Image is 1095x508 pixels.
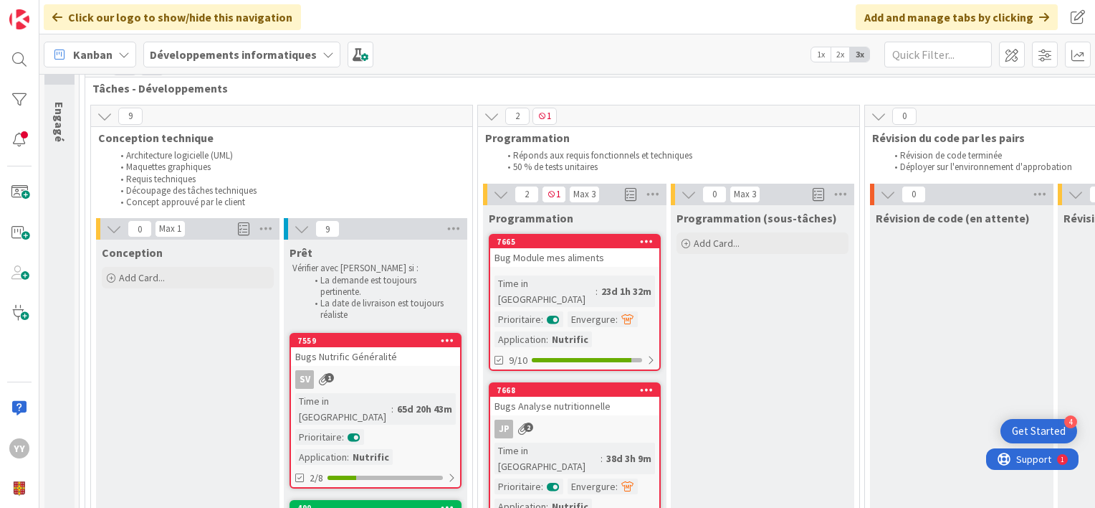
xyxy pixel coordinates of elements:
[494,420,513,438] div: JP
[119,271,165,284] span: Add Card...
[499,150,844,161] li: Réponds aux requis fonctionnels et techniques
[497,237,659,247] div: 7665
[548,331,592,347] div: Nutrific
[30,2,65,19] span: Support
[541,479,543,494] span: :
[9,9,29,29] img: Visit kanbanzone.com
[601,451,603,466] span: :
[113,150,457,161] li: Architecture logicielle (UML)
[485,131,841,145] span: Programmation
[297,336,460,346] div: 7559
[856,4,1058,30] div: Add and manage tabs by clicking
[515,186,539,203] span: 2
[325,373,334,382] span: 1
[295,429,342,445] div: Prioritaire
[98,131,454,145] span: Conception technique
[541,311,543,327] span: :
[118,108,143,125] span: 9
[113,161,457,173] li: Maquettes graphiques
[295,449,347,465] div: Application
[391,401,393,417] span: :
[295,393,391,425] div: Time in [GEOGRAPHIC_DATA]
[546,331,548,347] span: :
[616,311,618,327] span: :
[734,191,756,198] div: Max 3
[44,4,301,30] div: Click our logo to show/hide this navigation
[568,311,616,327] div: Envergure
[596,283,598,299] span: :
[150,47,317,62] b: Développements informatiques
[702,186,727,203] span: 0
[694,237,740,250] span: Add Card...
[113,185,457,197] li: Découpage des tâches techniques
[291,370,460,389] div: SV
[490,235,659,267] div: 7665Bug Module mes aliments
[505,108,530,125] span: 2
[489,211,573,225] span: Programmation
[489,234,661,371] a: 7665Bug Module mes alimentsTime in [GEOGRAPHIC_DATA]:23d 1h 32mPrioritaire:Envergure:Application:...
[307,275,459,298] li: La demande est toujours pertinente.
[290,333,462,489] a: 7559Bugs Nutrific GénéralitéSVTime in [GEOGRAPHIC_DATA]:65d 20h 43mPrioritaire:Application:Nutrif...
[290,245,312,260] span: Prêt
[9,438,29,458] div: YY
[342,429,344,445] span: :
[292,263,459,274] p: Vérifier avec [PERSON_NAME] si :
[490,384,659,397] div: 7668
[616,479,618,494] span: :
[490,420,659,438] div: JP
[9,479,29,499] img: avatar
[542,186,566,203] span: 1
[831,47,850,62] span: 2x
[902,186,926,203] span: 0
[676,211,837,225] span: Programmation (sous-tâches)
[497,385,659,395] div: 7668
[499,161,844,173] li: 50 % de tests unitaires
[494,443,601,474] div: Time in [GEOGRAPHIC_DATA]
[291,334,460,366] div: 7559Bugs Nutrific Généralité
[307,298,459,321] li: La date de livraison est toujours réaliste
[315,220,340,237] span: 9
[295,370,314,389] div: SV
[159,225,181,232] div: Max 1
[494,331,546,347] div: Application
[490,235,659,248] div: 7665
[102,245,163,260] span: Conception
[113,174,457,185] li: Requis techniques
[490,397,659,415] div: Bugs Analyse nutritionnelle
[128,220,152,237] span: 0
[494,311,541,327] div: Prioritaire
[347,449,349,465] span: :
[532,108,557,125] span: 1
[509,353,527,368] span: 9/10
[490,248,659,267] div: Bug Module mes aliments
[598,283,655,299] div: 23d 1h 32m
[524,423,533,432] span: 2
[52,102,67,142] span: Engagé
[1064,415,1077,428] div: 4
[113,197,457,208] li: Concept approuvé par le client
[884,42,992,67] input: Quick Filter...
[291,334,460,347] div: 7559
[892,108,917,125] span: 0
[349,449,393,465] div: Nutrific
[811,47,831,62] span: 1x
[75,6,78,17] div: 1
[573,191,596,198] div: Max 3
[73,46,113,63] span: Kanban
[393,401,456,417] div: 65d 20h 43m
[310,471,323,486] span: 2/8
[490,384,659,415] div: 7668Bugs Analyse nutritionnelle
[291,347,460,366] div: Bugs Nutrific Généralité
[494,479,541,494] div: Prioritaire
[876,211,1030,225] span: Révision de code (en attente)
[603,451,655,466] div: 38d 3h 9m
[568,479,616,494] div: Envergure
[850,47,869,62] span: 3x
[1000,419,1077,443] div: Open Get Started checklist, remaining modules: 4
[1012,424,1066,438] div: Get Started
[494,276,596,307] div: Time in [GEOGRAPHIC_DATA]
